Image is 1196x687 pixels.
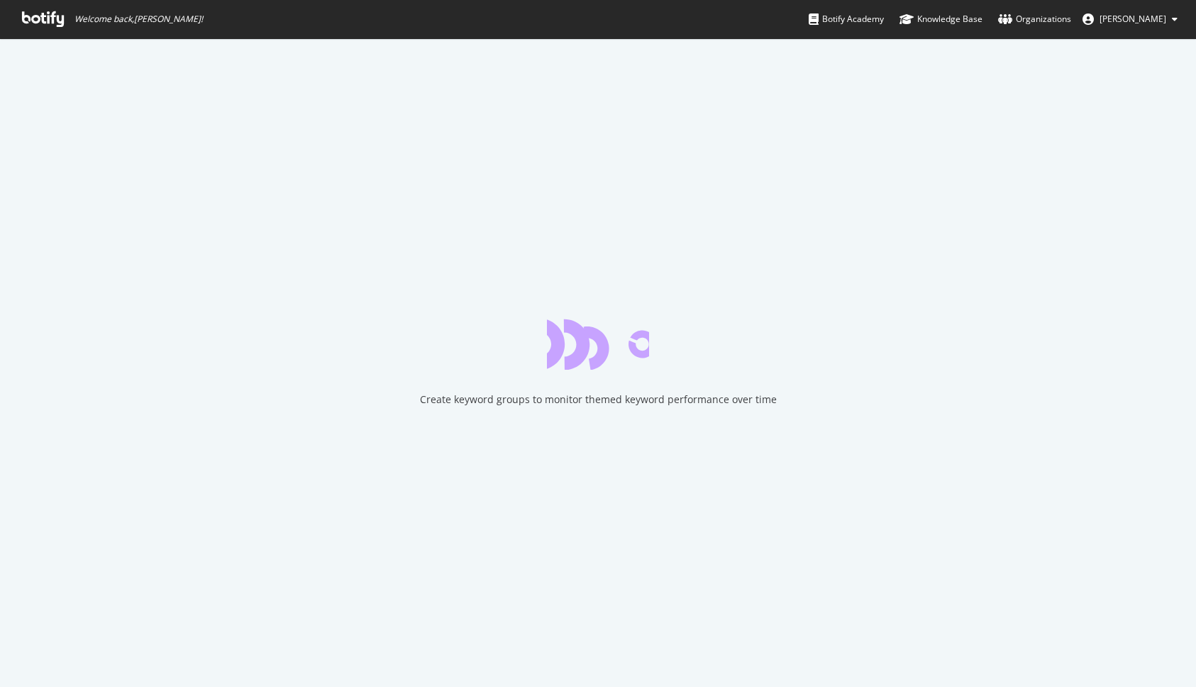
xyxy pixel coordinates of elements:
button: [PERSON_NAME] [1071,8,1189,31]
div: Organizations [998,12,1071,26]
div: Knowledge Base [899,12,982,26]
div: Create keyword groups to monitor themed keyword performance over time [420,392,777,407]
div: Botify Academy [809,12,884,26]
span: Welcome back, [PERSON_NAME] ! [74,13,203,25]
div: animation [547,319,649,370]
span: Bridget Williams [1100,13,1166,25]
